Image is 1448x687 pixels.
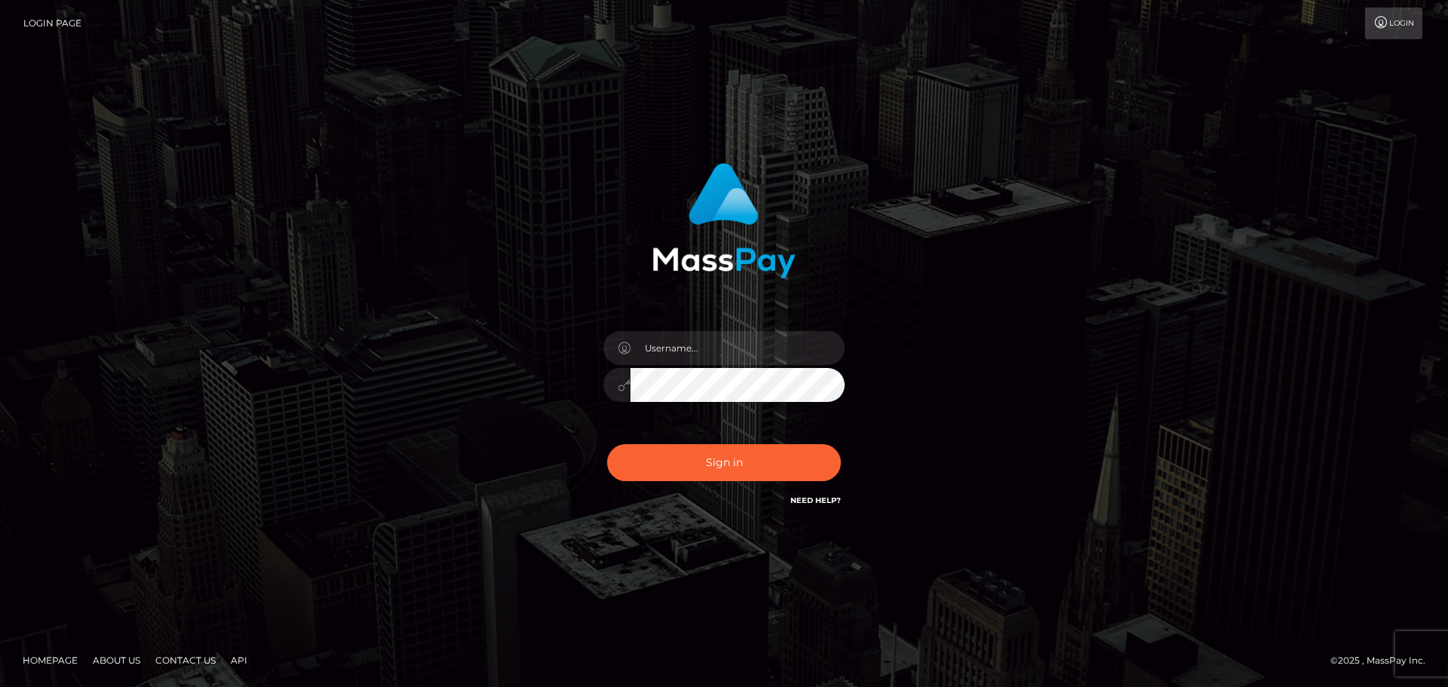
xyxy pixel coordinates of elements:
a: API [225,649,253,672]
a: Login [1365,8,1422,39]
a: Contact Us [149,649,222,672]
a: About Us [87,649,146,672]
div: © 2025 , MassPay Inc. [1330,652,1437,669]
a: Need Help? [790,495,841,505]
img: MassPay Login [652,163,796,278]
input: Username... [630,331,845,365]
a: Login Page [23,8,81,39]
a: Homepage [17,649,84,672]
button: Sign in [607,444,841,481]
